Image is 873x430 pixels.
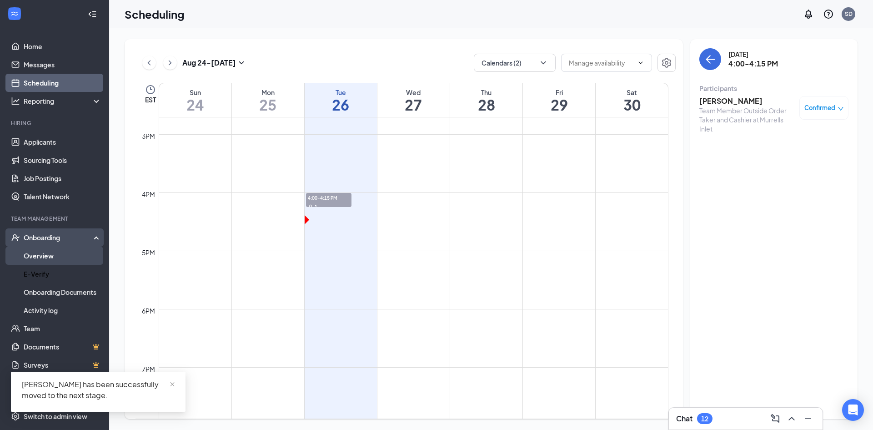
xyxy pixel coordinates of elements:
[24,187,101,206] a: Talent Network
[11,119,100,127] div: Hiring
[182,58,236,68] h3: Aug 24 - [DATE]
[305,88,377,97] div: Tue
[377,83,450,117] a: August 27, 2025
[236,57,247,68] svg: SmallChevronDown
[661,57,672,68] svg: Settings
[784,411,799,426] button: ChevronUp
[539,58,548,67] svg: ChevronDown
[657,54,676,72] button: Settings
[145,57,154,68] svg: ChevronLeft
[474,54,556,72] button: Calendars (2)ChevronDown
[24,265,101,283] a: E-Verify
[24,338,101,356] a: DocumentsCrown
[306,193,351,202] span: 4:00-4:15 PM
[163,56,177,70] button: ChevronRight
[308,204,313,210] svg: User
[804,103,835,112] span: Confirmed
[803,413,813,424] svg: Minimize
[24,356,101,374] a: SurveysCrown
[523,88,595,97] div: Fri
[596,88,668,97] div: Sat
[315,204,317,210] span: 1
[728,50,778,59] div: [DATE]
[377,88,450,97] div: Wed
[305,97,377,112] h1: 26
[24,283,101,301] a: Onboarding Documents
[145,84,156,95] svg: Clock
[523,83,595,117] a: August 29, 2025
[637,59,644,66] svg: ChevronDown
[232,88,304,97] div: Mon
[142,56,156,70] button: ChevronLeft
[24,74,101,92] a: Scheduling
[11,96,20,106] svg: Analysis
[24,151,101,169] a: Sourcing Tools
[24,169,101,187] a: Job Postings
[24,37,101,56] a: Home
[450,88,522,97] div: Thu
[159,88,231,97] div: Sun
[705,54,716,65] svg: ArrowLeft
[803,9,814,20] svg: Notifications
[11,215,100,223] div: Team Management
[24,301,101,319] a: Activity log
[699,48,721,70] button: back-button
[699,106,795,133] div: Team Member Outside Order Taker and Cashier at Murrells Inlet
[232,83,304,117] a: August 25, 2025
[801,411,815,426] button: Minimize
[699,96,795,106] h3: [PERSON_NAME]
[140,306,157,316] div: 6pm
[305,83,377,117] a: August 26, 2025
[701,415,708,423] div: 12
[770,413,781,424] svg: ComposeMessage
[786,413,797,424] svg: ChevronUp
[728,59,778,69] h3: 4:00-4:15 PM
[676,414,692,424] h3: Chat
[10,9,19,18] svg: WorkstreamLogo
[523,97,595,112] h1: 29
[24,319,101,338] a: Team
[823,9,834,20] svg: QuestionInfo
[24,133,101,151] a: Applicants
[24,56,101,74] a: Messages
[845,10,853,18] div: SD
[24,247,101,265] a: Overview
[232,97,304,112] h1: 25
[838,106,844,112] span: down
[596,97,668,112] h1: 30
[450,83,522,117] a: August 28, 2025
[11,233,20,242] svg: UserCheck
[569,58,633,68] input: Manage availability
[596,83,668,117] a: August 30, 2025
[140,189,157,199] div: 4pm
[842,399,864,421] div: Open Intercom Messenger
[140,364,157,374] div: 7pm
[699,84,848,93] div: Participants
[88,10,97,19] svg: Collapse
[140,248,157,258] div: 5pm
[24,96,102,106] div: Reporting
[166,57,175,68] svg: ChevronRight
[159,83,231,117] a: August 24, 2025
[140,131,157,141] div: 3pm
[24,233,94,242] div: Onboarding
[145,95,156,104] span: EST
[450,97,522,112] h1: 28
[377,97,450,112] h1: 27
[125,6,185,22] h1: Scheduling
[169,381,176,388] span: close
[22,379,175,401] div: [PERSON_NAME] has been successfully moved to the next stage.
[159,97,231,112] h1: 24
[768,411,783,426] button: ComposeMessage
